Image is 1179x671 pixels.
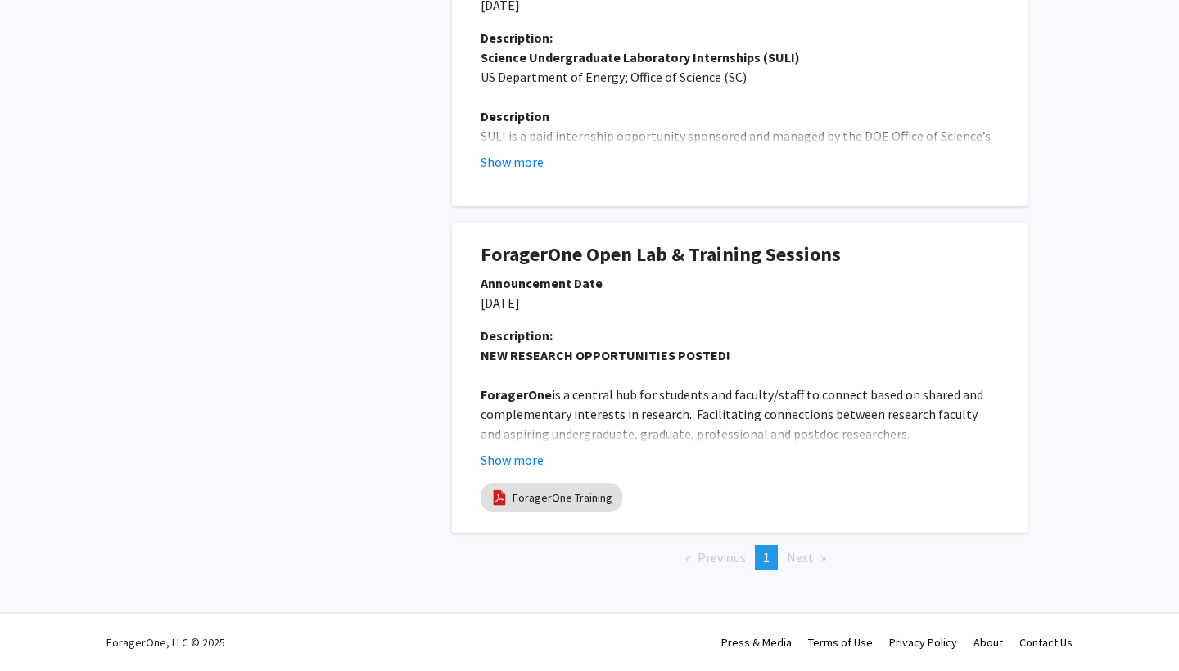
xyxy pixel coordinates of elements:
div: Description: [481,326,999,345]
strong: NEW RESEARCH OPPORTUNITIES POSTED! [481,347,730,363]
h1: ForagerOne Open Lab & Training Sessions [481,243,999,267]
img: pdf_icon.png [490,489,508,507]
strong: Science Undergraduate Laboratory Internships (SULI) [481,49,800,65]
div: ForagerOne, LLC © 2025 [106,614,225,671]
p: is a central hub for students and faculty/staff to connect based on shared and complementary inte... [481,385,999,444]
div: Announcement Date [481,273,999,293]
a: Press & Media [721,635,792,650]
div: Description: [481,28,999,47]
a: About [973,635,1003,650]
ul: Pagination [452,545,1028,570]
a: Terms of Use [808,635,873,650]
a: Contact Us [1019,635,1073,650]
a: Privacy Policy [889,635,957,650]
button: Show more [481,152,544,172]
a: ForagerOne Training [513,489,612,507]
span: Next [787,549,814,565]
p: US Department of Energy; Office of Science (SC) [481,67,999,87]
iframe: Chat [12,597,70,659]
p: [DATE] [481,293,999,313]
button: Show more [481,450,544,470]
span: 1 [763,549,770,565]
strong: Description [481,108,549,124]
strong: ForagerOne [481,386,552,403]
p: SULI is a paid internship opportunity sponsored and managed by the DOE Office of Science’s Office... [481,126,999,263]
span: Previous [698,549,746,565]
